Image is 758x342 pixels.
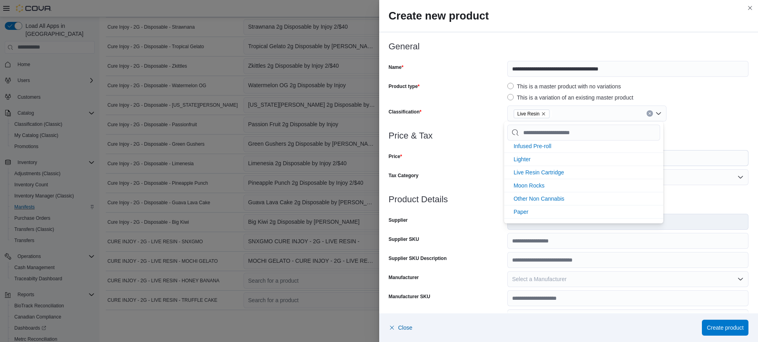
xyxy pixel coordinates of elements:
label: Manufacturer SKU [389,293,431,300]
button: Close this dialog [745,3,755,13]
label: This is a master product with no variations [507,82,621,91]
span: Infused Pre-roll [514,143,551,149]
span: Lighter [514,156,531,162]
h3: Product Details [389,195,749,204]
button: Select a Manufacturer [507,271,748,287]
span: Create product [707,324,744,332]
label: Name [389,64,403,70]
label: Supplier [389,217,408,223]
button: Create product [702,320,748,336]
label: Price [389,153,402,160]
button: Clear input [647,110,653,117]
span: Close [398,324,413,332]
label: Classification [389,109,422,115]
label: Manufacturer [389,274,419,281]
span: Select a Manufacturer [512,276,567,282]
label: Supplier SKU [389,236,419,242]
button: Remove Live Resin from selection in this group [541,111,546,116]
label: Tax Category [389,172,419,179]
h3: Price & Tax [389,131,749,141]
label: Product type [389,83,420,90]
span: Live Resin [514,109,550,118]
h2: Create new product [389,10,749,22]
span: Live Resin Cartridge [514,169,564,176]
span: Live Resin [517,110,540,118]
h3: General [389,42,749,51]
span: Paper [514,209,528,215]
span: Other Non Cannabis [514,195,565,202]
button: Close [389,320,413,336]
label: Manufacturer SKU Description [389,313,458,319]
label: Supplier SKU Description [389,255,447,262]
label: This is a variation of an existing master product [507,93,633,102]
input: Chip List selector [507,125,660,141]
span: Moon Rocks [514,182,545,189]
